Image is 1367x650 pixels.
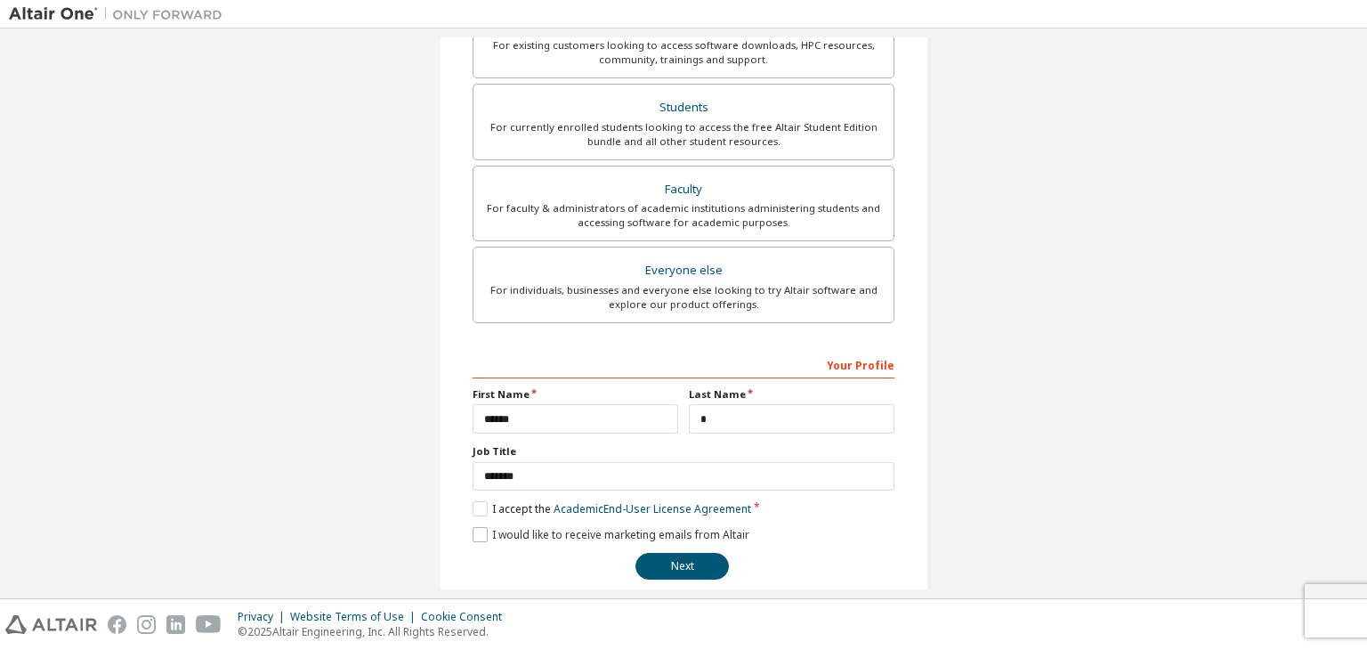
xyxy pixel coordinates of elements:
[137,615,156,634] img: instagram.svg
[484,201,883,230] div: For faculty & administrators of academic institutions administering students and accessing softwa...
[473,444,894,459] label: Job Title
[473,527,749,542] label: I would like to receive marketing emails from Altair
[473,350,894,378] div: Your Profile
[484,283,883,312] div: For individuals, businesses and everyone else looking to try Altair software and explore our prod...
[484,38,883,67] div: For existing customers looking to access software downloads, HPC resources, community, trainings ...
[166,615,185,634] img: linkedin.svg
[421,610,513,624] div: Cookie Consent
[238,610,290,624] div: Privacy
[554,501,751,516] a: Academic End-User License Agreement
[484,177,883,202] div: Faculty
[473,501,751,516] label: I accept the
[484,95,883,120] div: Students
[196,615,222,634] img: youtube.svg
[473,387,678,402] label: First Name
[290,610,421,624] div: Website Terms of Use
[5,615,97,634] img: altair_logo.svg
[484,258,883,283] div: Everyone else
[9,5,231,23] img: Altair One
[238,624,513,639] p: © 2025 Altair Engineering, Inc. All Rights Reserved.
[484,120,883,149] div: For currently enrolled students looking to access the free Altair Student Edition bundle and all ...
[108,615,126,634] img: facebook.svg
[635,553,729,580] button: Next
[689,387,894,402] label: Last Name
